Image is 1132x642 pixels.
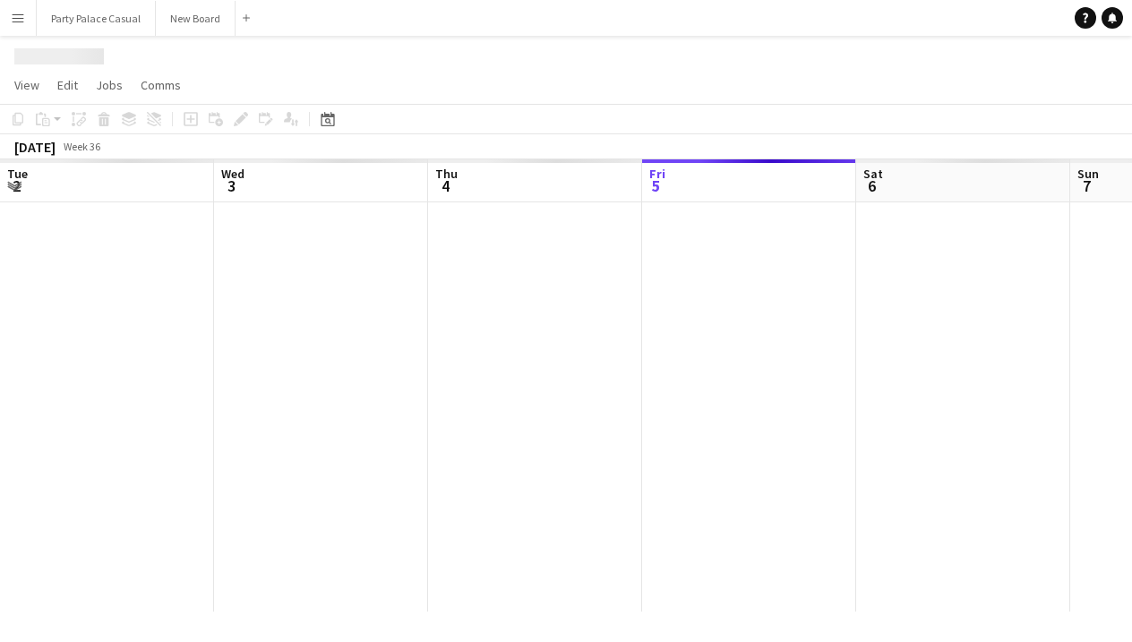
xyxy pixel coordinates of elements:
a: Jobs [89,73,130,97]
span: Thu [435,166,458,182]
span: Wed [221,166,244,182]
span: View [14,77,39,93]
span: Sun [1077,166,1099,182]
span: 4 [433,175,458,196]
button: Party Palace Casual [37,1,156,36]
span: Comms [141,77,181,93]
span: Sat [863,166,883,182]
button: New Board [156,1,236,36]
a: Comms [133,73,188,97]
span: 7 [1075,175,1099,196]
span: Tue [7,166,28,182]
span: 3 [219,175,244,196]
span: Week 36 [59,140,104,153]
span: Jobs [96,77,123,93]
a: Edit [50,73,85,97]
span: Edit [57,77,78,93]
span: 2 [4,175,28,196]
span: Fri [649,166,665,182]
a: View [7,73,47,97]
span: 5 [647,175,665,196]
div: [DATE] [14,138,56,156]
span: 6 [861,175,883,196]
